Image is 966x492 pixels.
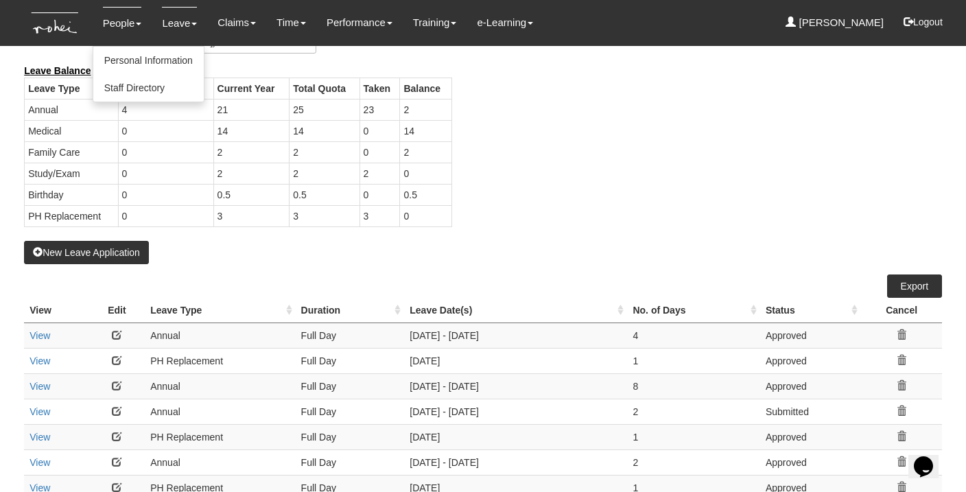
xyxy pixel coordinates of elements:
td: Full Day [296,348,405,373]
td: 0 [118,163,213,184]
th: Status : activate to sort column ascending [760,298,861,323]
td: 2 [627,399,759,424]
a: e-Learning [477,7,533,38]
td: [DATE] - [DATE] [404,323,627,348]
td: 3 [360,205,400,226]
a: Export [887,274,942,298]
td: [DATE] [404,424,627,449]
th: No. of Days : activate to sort column ascending [627,298,759,323]
th: Leave Date(s) : activate to sort column ascending [404,298,627,323]
th: Balance [400,78,452,99]
a: Time [276,7,306,38]
td: Annual [25,99,118,120]
td: 0 [118,141,213,163]
th: Leave Type : activate to sort column ascending [145,298,295,323]
a: View [30,381,50,392]
td: 0.5 [400,184,452,205]
td: 3 [213,205,290,226]
td: 14 [290,120,360,141]
a: Personal Information [93,47,204,74]
td: Full Day [296,449,405,475]
td: 14 [213,120,290,141]
td: Submitted [760,399,861,424]
th: Cancel [861,298,941,323]
td: 1 [627,348,759,373]
th: Edit [89,298,145,323]
td: Approved [760,373,861,399]
a: View [30,432,50,443]
td: Full Day [296,373,405,399]
td: Approved [760,348,861,373]
a: Performance [327,7,392,38]
td: 2 [213,163,290,184]
td: 0.5 [290,184,360,205]
td: 25 [290,99,360,120]
iframe: chat widget [908,437,952,478]
td: 4 [627,323,759,348]
td: Annual [145,449,295,475]
td: [DATE] - [DATE] [404,399,627,424]
td: 14 [400,120,452,141]
td: 1 [627,424,759,449]
td: 0 [360,141,400,163]
th: View [24,298,89,323]
td: 0 [118,205,213,226]
td: 4 [118,99,213,120]
td: Full Day [296,323,405,348]
td: Birthday [25,184,118,205]
td: PH Replacement [145,424,295,449]
td: 2 [400,141,452,163]
td: 0 [400,163,452,184]
th: Leave Type [25,78,118,99]
td: [DATE] - [DATE] [404,373,627,399]
b: Leave Balance [24,65,91,76]
td: Annual [145,399,295,424]
td: 2 [627,449,759,475]
td: Annual [145,323,295,348]
a: People [103,7,142,39]
td: [DATE] - [DATE] [404,449,627,475]
td: PH Replacement [25,205,118,226]
a: Training [413,7,457,38]
td: 0.5 [213,184,290,205]
td: 2 [400,99,452,120]
td: 23 [360,99,400,120]
a: Claims [217,7,256,38]
td: 3 [290,205,360,226]
td: Medical [25,120,118,141]
td: Family Care [25,141,118,163]
a: [PERSON_NAME] [786,7,884,38]
td: 2 [360,163,400,184]
th: Current Year [213,78,290,99]
a: View [30,457,50,468]
a: View [30,355,50,366]
td: Study/Exam [25,163,118,184]
td: 2 [290,163,360,184]
td: 2 [213,141,290,163]
td: Annual [145,373,295,399]
td: Approved [760,449,861,475]
td: 0 [360,120,400,141]
th: Total Quota [290,78,360,99]
button: New Leave Application [24,241,149,264]
td: 0 [118,120,213,141]
a: View [30,330,50,341]
td: 8 [627,373,759,399]
a: Leave [162,7,197,39]
td: Full Day [296,399,405,424]
a: Staff Directory [93,74,204,102]
td: 0 [400,205,452,226]
a: View [30,406,50,417]
th: Taken [360,78,400,99]
td: [DATE] [404,348,627,373]
th: Duration : activate to sort column ascending [296,298,405,323]
td: 2 [290,141,360,163]
td: 0 [118,184,213,205]
td: Approved [760,424,861,449]
button: Logout [894,5,952,38]
td: 0 [360,184,400,205]
td: 21 [213,99,290,120]
td: PH Replacement [145,348,295,373]
td: Approved [760,323,861,348]
td: Full Day [296,424,405,449]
